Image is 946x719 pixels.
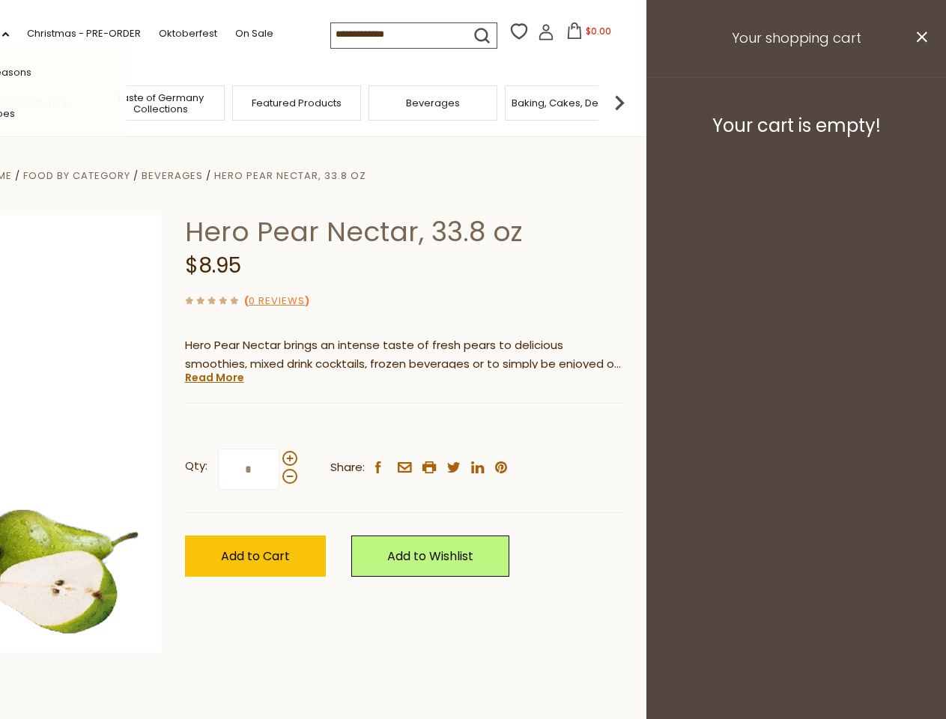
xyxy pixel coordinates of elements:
[351,536,509,577] a: Add to Wishlist
[214,169,366,183] a: Hero Pear Nectar, 33.8 oz
[221,547,290,565] span: Add to Cart
[185,336,623,374] p: Hero Pear Nectar brings an intense taste of fresh pears to delicious smoothies, mixed drink cockt...
[185,215,623,249] h1: Hero Pear Nectar, 33.8 oz
[665,115,927,137] h3: Your cart is empty!
[23,169,130,183] a: Food By Category
[185,370,244,385] a: Read More
[218,449,279,490] input: Qty:
[185,251,241,280] span: $8.95
[142,169,203,183] a: Beverages
[252,97,342,109] a: Featured Products
[235,25,273,42] a: On Sale
[249,294,305,309] a: 0 Reviews
[406,97,460,109] a: Beverages
[100,92,220,115] a: Taste of Germany Collections
[557,22,621,45] button: $0.00
[330,458,365,477] span: Share:
[244,294,309,308] span: ( )
[512,97,628,109] a: Baking, Cakes, Desserts
[185,457,207,476] strong: Qty:
[27,25,141,42] a: Christmas - PRE-ORDER
[586,25,611,37] span: $0.00
[604,88,634,118] img: next arrow
[159,25,217,42] a: Oktoberfest
[185,536,326,577] button: Add to Cart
